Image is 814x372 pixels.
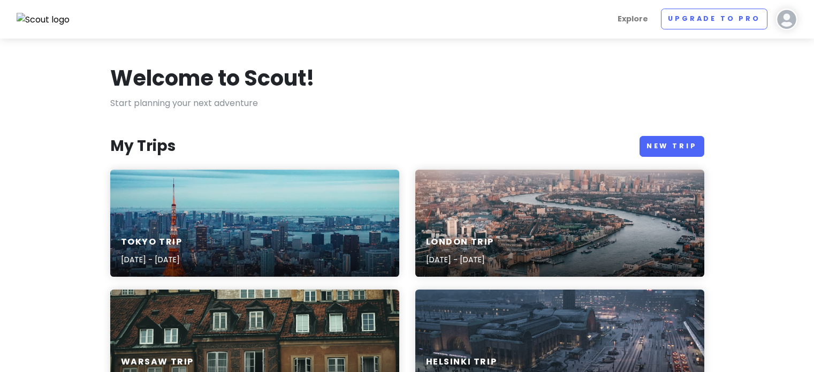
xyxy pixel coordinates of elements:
[110,64,315,92] h1: Welcome to Scout!
[121,254,182,265] p: [DATE] - [DATE]
[426,254,495,265] p: [DATE] - [DATE]
[110,170,399,277] a: Eiffel Tower, Paris during duskTokyo Trip[DATE] - [DATE]
[110,136,176,156] h3: My Trips
[776,9,797,30] img: User profile
[121,237,182,248] h6: Tokyo Trip
[613,9,652,29] a: Explore
[426,356,497,368] h6: Helsinki Trip
[17,13,70,27] img: Scout logo
[110,96,704,110] p: Start planning your next adventure
[121,356,194,368] h6: Warsaw Trip
[426,237,495,248] h6: London Trip
[415,170,704,277] a: aerial photography of London skyline during daytimeLondon Trip[DATE] - [DATE]
[661,9,767,29] a: Upgrade to Pro
[640,136,704,157] a: New Trip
